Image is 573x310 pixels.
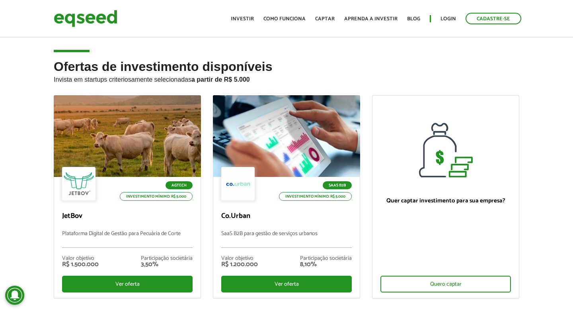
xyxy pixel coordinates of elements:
[54,74,519,83] p: Invista em startups criteriosamente selecionadas
[141,256,193,261] div: Participação societária
[221,212,352,221] p: Co.Urban
[120,192,193,201] p: Investimento mínimo: R$ 5.000
[166,181,193,189] p: Agtech
[372,95,519,299] a: Quer captar investimento para sua empresa? Quero captar
[62,276,193,292] div: Ver oferta
[300,256,352,261] div: Participação societária
[221,276,352,292] div: Ver oferta
[141,261,193,268] div: 3,50%
[54,8,117,29] img: EqSeed
[62,212,193,221] p: JetBov
[263,16,306,22] a: Como funciona
[62,231,193,248] p: Plataforma Digital de Gestão para Pecuária de Corte
[62,261,99,268] div: R$ 1.500.000
[380,276,511,292] div: Quero captar
[221,261,258,268] div: R$ 1.200.000
[315,16,335,22] a: Captar
[54,95,201,298] a: Agtech Investimento mínimo: R$ 5.000 JetBov Plataforma Digital de Gestão para Pecuária de Corte V...
[213,95,360,298] a: SaaS B2B Investimento mínimo: R$ 5.000 Co.Urban SaaS B2B para gestão de serviços urbanos Valor ob...
[54,60,519,95] h2: Ofertas de investimento disponíveis
[344,16,398,22] a: Aprenda a investir
[221,231,352,248] p: SaaS B2B para gestão de serviços urbanos
[466,13,521,24] a: Cadastre-se
[380,197,511,204] p: Quer captar investimento para sua empresa?
[300,261,352,268] div: 8,10%
[407,16,420,22] a: Blog
[231,16,254,22] a: Investir
[440,16,456,22] a: Login
[279,192,352,201] p: Investimento mínimo: R$ 5.000
[323,181,352,189] p: SaaS B2B
[221,256,258,261] div: Valor objetivo
[62,256,99,261] div: Valor objetivo
[191,76,250,83] strong: a partir de R$ 5.000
